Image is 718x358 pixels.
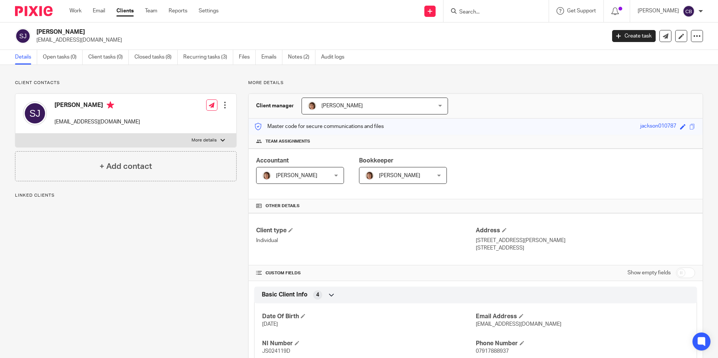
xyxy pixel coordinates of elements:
[265,138,310,144] span: Team assignments
[145,7,157,15] a: Team
[683,5,695,17] img: svg%3E
[262,171,271,180] img: Pixie%204.jpg
[254,123,384,130] p: Master code for secure communications and files
[612,30,656,42] a: Create task
[36,28,488,36] h2: [PERSON_NAME]
[54,101,140,111] h4: [PERSON_NAME]
[459,9,526,16] input: Search
[262,313,475,320] h4: Date Of Birth
[43,50,83,65] a: Open tasks (0)
[640,122,676,131] div: jackson010787
[116,7,134,15] a: Clients
[88,50,129,65] a: Client tasks (0)
[308,101,317,110] img: Pixie%204.jpg
[199,7,219,15] a: Settings
[316,291,319,299] span: 4
[262,340,475,347] h4: NI Number
[69,7,81,15] a: Work
[15,193,237,199] p: Linked clients
[261,50,282,65] a: Emails
[365,171,374,180] img: Pixie%204.jpg
[276,173,317,178] span: [PERSON_NAME]
[476,322,561,327] span: [EMAIL_ADDRESS][DOMAIN_NAME]
[476,237,695,244] p: [STREET_ADDRESS][PERSON_NAME]
[379,173,420,178] span: [PERSON_NAME]
[256,237,475,244] p: Individual
[100,161,152,172] h4: + Add contact
[107,101,114,109] i: Primary
[248,80,703,86] p: More details
[627,269,671,277] label: Show empty fields
[134,50,178,65] a: Closed tasks (8)
[192,137,217,143] p: More details
[239,50,256,65] a: Files
[359,158,394,164] span: Bookkeeper
[23,101,47,125] img: svg%3E
[93,7,105,15] a: Email
[476,340,689,347] h4: Phone Number
[321,50,350,65] a: Audit logs
[169,7,187,15] a: Reports
[15,6,53,16] img: Pixie
[262,322,278,327] span: [DATE]
[15,80,237,86] p: Client contacts
[256,227,475,235] h4: Client type
[476,244,695,252] p: [STREET_ADDRESS]
[54,118,140,126] p: [EMAIL_ADDRESS][DOMAIN_NAME]
[183,50,233,65] a: Recurring tasks (3)
[638,7,679,15] p: [PERSON_NAME]
[15,50,37,65] a: Details
[567,8,596,14] span: Get Support
[15,28,31,44] img: svg%3E
[476,227,695,235] h4: Address
[256,270,475,276] h4: CUSTOM FIELDS
[476,349,509,354] span: 07917888937
[256,102,294,110] h3: Client manager
[36,36,601,44] p: [EMAIL_ADDRESS][DOMAIN_NAME]
[321,103,363,108] span: [PERSON_NAME]
[476,313,689,320] h4: Email Address
[262,349,290,354] span: JS024119D
[262,291,308,299] span: Basic Client Info
[288,50,315,65] a: Notes (2)
[256,158,289,164] span: Accountant
[265,203,300,209] span: Other details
